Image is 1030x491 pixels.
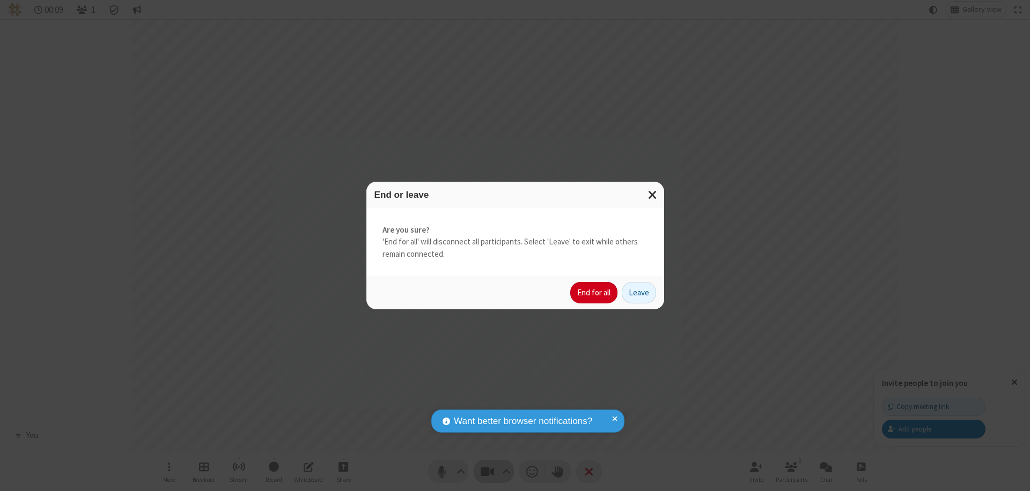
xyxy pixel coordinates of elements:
div: 'End for all' will disconnect all participants. Select 'Leave' to exit while others remain connec... [366,208,664,277]
span: Want better browser notifications? [454,414,592,428]
h3: End or leave [374,190,656,200]
button: Close modal [642,182,664,208]
button: End for all [570,282,617,303]
button: Leave [622,282,656,303]
strong: Are you sure? [382,224,648,236]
